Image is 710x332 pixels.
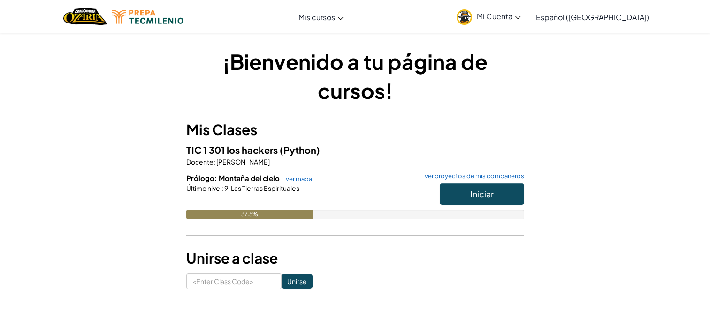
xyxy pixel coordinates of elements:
a: Mis cursos [294,4,348,30]
span: : [214,158,215,166]
a: Español ([GEOGRAPHIC_DATA]) [531,4,654,30]
span: Mis cursos [298,12,335,22]
span: Español ([GEOGRAPHIC_DATA]) [536,12,649,22]
a: Ozaria by CodeCombat logo [63,7,107,26]
span: TIC 1 301 los hackers [186,144,280,156]
a: ver mapa [281,175,312,182]
button: Iniciar [440,183,524,205]
input: <Enter Class Code> [186,273,282,289]
input: Unirse [282,274,313,289]
img: Home [63,7,107,26]
h3: Unirse a clase [186,248,524,269]
img: Tecmilenio logo [112,10,183,24]
span: [PERSON_NAME] [215,158,270,166]
a: ver proyectos de mis compañeros [420,173,524,179]
a: Mi Cuenta [452,2,526,31]
h1: ¡Bienvenido a tu página de cursos! [186,47,524,105]
span: Mi Cuenta [477,11,521,21]
span: Prólogo: Montaña del cielo [186,174,281,182]
span: (Python) [280,144,320,156]
span: Docente [186,158,214,166]
span: Último nivel [186,184,221,192]
span: Las Tierras Espirituales [230,184,299,192]
h3: Mis Clases [186,119,524,140]
span: Iniciar [470,189,494,199]
img: avatar [457,9,472,25]
div: 37.5% [186,210,313,219]
span: 9. [223,184,230,192]
span: : [221,184,223,192]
